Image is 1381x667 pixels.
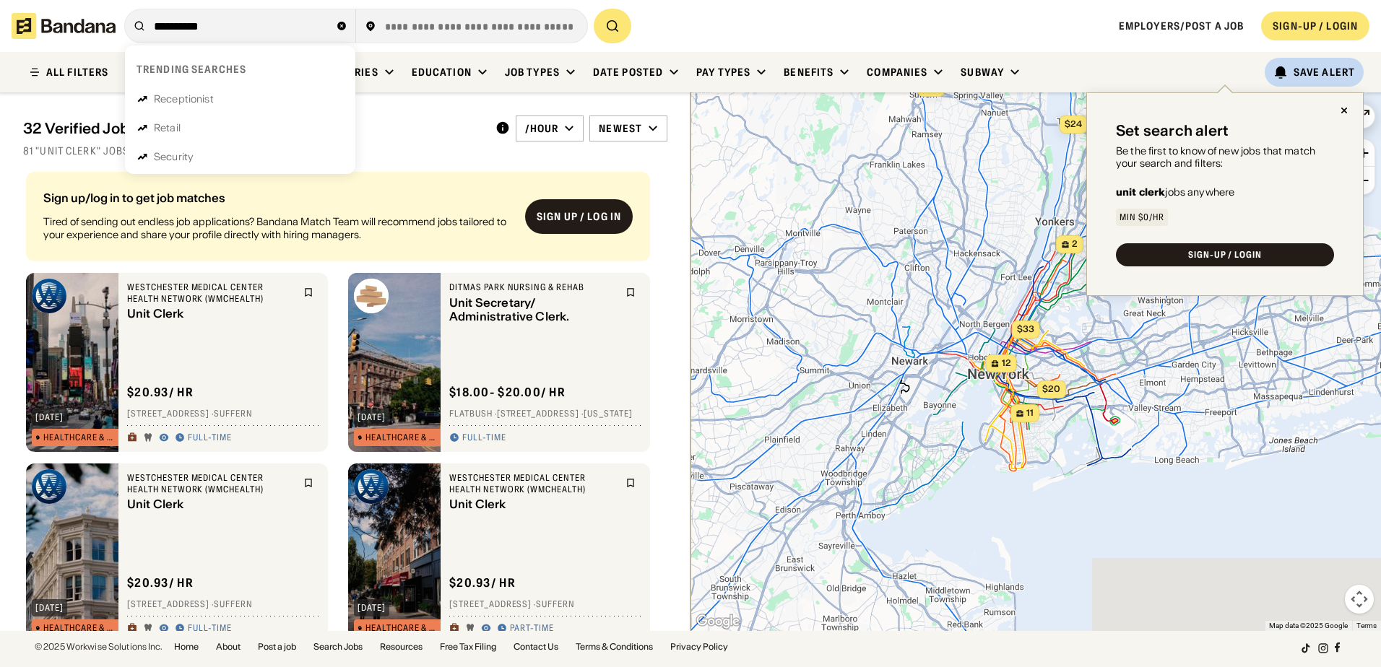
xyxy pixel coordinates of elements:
[32,279,66,313] img: Westchester Medical Center Health Network (WMCHealth) logo
[23,144,667,157] div: 81 "unit clerk" jobs on [DOMAIN_NAME]
[188,623,232,635] div: Full-time
[313,642,363,651] a: Search Jobs
[35,413,64,422] div: [DATE]
[1294,66,1355,79] div: Save Alert
[258,642,296,651] a: Post a job
[505,66,560,79] div: Job Types
[365,433,441,442] div: Healthcare & Mental Health
[43,192,514,204] div: Sign up/log in to get job matches
[449,282,617,293] div: Ditmas Park Nursing & Rehab
[154,123,181,133] div: Retail
[46,67,108,77] div: ALL FILTERS
[188,432,232,444] div: Full-time
[510,623,554,635] div: Part-time
[127,308,295,321] div: Unit Clerk
[35,642,163,651] div: © 2025 Workwise Solutions Inc.
[1356,622,1377,629] a: Terms (opens in new tab)
[1017,323,1034,334] span: $33
[1002,357,1011,370] span: 12
[43,433,119,442] div: Healthcare & Mental Health
[23,120,484,137] div: 32 Verified Jobs
[354,279,389,313] img: Ditmas Park Nursing & Rehab logo
[599,122,642,135] div: Newest
[576,642,653,651] a: Terms & Conditions
[449,409,641,420] div: Flatbush · [STREET_ADDRESS] · [US_STATE]
[32,469,66,504] img: Westchester Medical Center Health Network (WMCHealth) logo
[12,13,116,39] img: Bandana logotype
[174,642,199,651] a: Home
[43,215,514,241] div: Tired of sending out endless job applications? Bandana Match Team will recommend jobs tailored to...
[365,624,441,632] div: Healthcare & Mental Health
[514,642,558,651] a: Contact Us
[127,575,194,590] div: $ 20.93 / hr
[1188,250,1262,259] div: SIGN-UP / LOGIN
[1345,585,1374,614] button: Map camera controls
[449,498,617,512] div: Unit Clerk
[784,66,834,79] div: Benefits
[1116,187,1234,197] div: jobs anywhere
[216,642,241,651] a: About
[696,66,750,79] div: Pay Types
[1116,145,1334,170] div: Be the first to know of new jobs that match your search and filters:
[354,469,389,504] img: Westchester Medical Center Health Network (WMCHealth) logo
[43,624,119,632] div: Healthcare & Mental Health
[127,282,295,304] div: Westchester Medical Center Health Network (WMCHealth)
[670,642,728,651] a: Privacy Policy
[694,612,742,631] img: Google
[127,472,295,494] div: Westchester Medical Center Health Network (WMCHealth)
[1119,19,1244,32] a: Employers/Post a job
[462,432,506,444] div: Full-time
[694,612,742,631] a: Open this area in Google Maps (opens a new window)
[380,642,423,651] a: Resources
[358,413,386,422] div: [DATE]
[449,575,516,590] div: $ 20.93 / hr
[525,122,559,135] div: /hour
[593,66,663,79] div: Date Posted
[412,66,472,79] div: Education
[1269,622,1348,629] span: Map data ©2025 Google
[1120,213,1164,222] div: Min $0/hr
[127,409,319,420] div: [STREET_ADDRESS] · Suffern
[537,210,621,223] div: Sign up / Log in
[1072,238,1078,250] span: 2
[440,642,496,651] a: Free Tax Filing
[35,603,64,612] div: [DATE]
[1273,19,1358,32] div: SIGN-UP / LOGIN
[1116,122,1229,139] div: Set search alert
[449,472,617,494] div: Westchester Medical Center Health Network (WMCHealth)
[127,385,194,400] div: $ 20.93 / hr
[449,599,641,611] div: [STREET_ADDRESS] · Suffern
[1026,407,1034,419] span: 11
[358,603,386,612] div: [DATE]
[961,66,1004,79] div: Subway
[127,599,319,611] div: [STREET_ADDRESS] · Suffern
[154,152,194,162] div: Security
[23,166,667,631] div: grid
[127,498,295,512] div: Unit Clerk
[137,63,246,76] div: Trending searches
[154,94,214,104] div: Receptionist
[449,296,617,323] div: Unit Secretary/ Administrative Clerk.
[867,66,927,79] div: Companies
[1065,118,1082,129] span: $24
[1116,186,1165,199] b: unit clerk
[1042,383,1060,394] span: $20
[449,385,566,400] div: $ 18.00 - $20.00 / hr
